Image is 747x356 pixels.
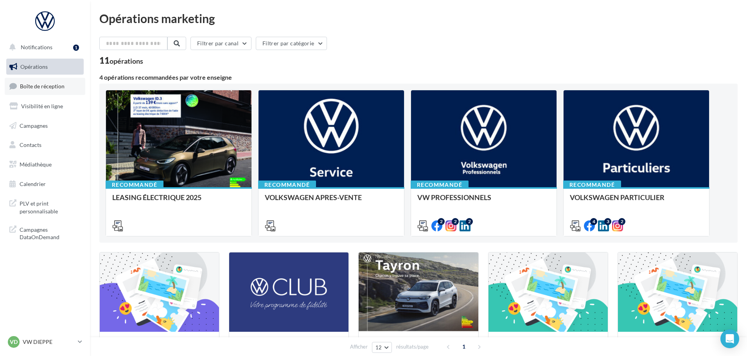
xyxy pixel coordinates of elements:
[99,56,143,65] div: 11
[458,340,470,353] span: 1
[438,218,445,225] div: 2
[20,224,81,241] span: Campagnes DataOnDemand
[452,218,459,225] div: 2
[466,218,473,225] div: 2
[20,181,46,187] span: Calendrier
[112,193,245,209] div: LEASING ÉLECTRIQUE 2025
[5,156,85,173] a: Médiathèque
[570,193,703,209] div: VOLKSWAGEN PARTICULIER
[20,198,81,215] span: PLV et print personnalisable
[5,195,85,218] a: PLV et print personnalisable
[5,39,82,55] button: Notifications 1
[372,342,392,353] button: 12
[5,118,85,134] a: Campagnes
[99,74,738,81] div: 4 opérations recommandées par votre enseigne
[73,45,79,51] div: 1
[590,218,597,225] div: 4
[5,137,85,153] a: Contacts
[106,181,163,189] div: Recommandé
[20,63,48,70] span: Opérations
[5,98,85,114] a: Visibilité en ligne
[5,221,85,244] a: Campagnes DataOnDemand
[20,83,65,89] span: Boîte de réception
[10,338,18,346] span: VD
[604,218,611,225] div: 3
[20,141,41,148] span: Contacts
[5,78,85,95] a: Boîte de réception
[265,193,398,209] div: VOLKSWAGEN APRES-VENTE
[99,13,738,24] div: Opérations marketing
[618,218,625,225] div: 2
[20,122,48,129] span: Campagnes
[375,344,382,351] span: 12
[20,161,52,168] span: Médiathèque
[190,37,251,50] button: Filtrer par canal
[350,343,368,351] span: Afficher
[21,103,63,109] span: Visibilité en ligne
[21,44,52,50] span: Notifications
[417,193,550,209] div: VW PROFESSIONNELS
[258,181,316,189] div: Recommandé
[110,57,143,64] div: opérations
[5,59,85,75] a: Opérations
[411,181,469,189] div: Recommandé
[563,181,621,189] div: Recommandé
[6,335,84,349] a: VD VW DIEPPE
[256,37,327,50] button: Filtrer par catégorie
[5,176,85,192] a: Calendrier
[720,329,739,348] div: Open Intercom Messenger
[396,343,429,351] span: résultats/page
[23,338,75,346] p: VW DIEPPE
